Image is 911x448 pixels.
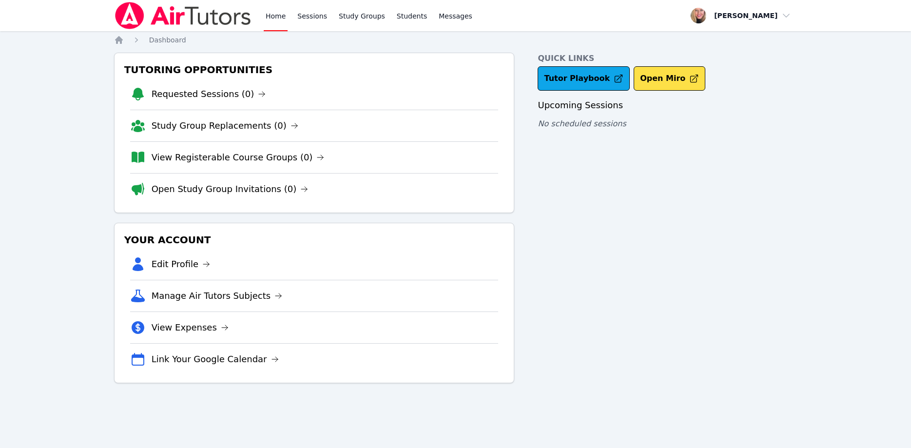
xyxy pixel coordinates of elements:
[149,36,186,44] span: Dashboard
[152,321,229,334] a: View Expenses
[538,53,797,64] h4: Quick Links
[149,35,186,45] a: Dashboard
[122,231,506,249] h3: Your Account
[152,87,266,101] a: Requested Sessions (0)
[538,98,797,112] h3: Upcoming Sessions
[152,257,211,271] a: Edit Profile
[439,11,472,21] span: Messages
[634,66,705,91] button: Open Miro
[538,66,630,91] a: Tutor Playbook
[152,151,325,164] a: View Registerable Course Groups (0)
[114,2,252,29] img: Air Tutors
[114,35,797,45] nav: Breadcrumb
[122,61,506,78] h3: Tutoring Opportunities
[152,119,298,133] a: Study Group Replacements (0)
[152,289,283,303] a: Manage Air Tutors Subjects
[152,182,309,196] a: Open Study Group Invitations (0)
[538,119,626,128] span: No scheduled sessions
[152,352,279,366] a: Link Your Google Calendar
